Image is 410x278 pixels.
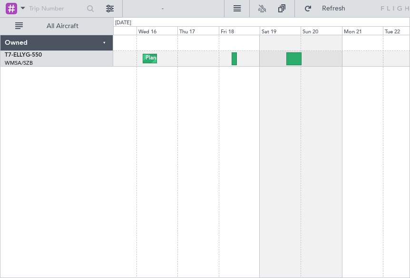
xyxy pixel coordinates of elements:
[137,26,177,35] div: Wed 16
[260,26,301,35] div: Sat 19
[177,26,218,35] div: Thu 17
[146,51,230,66] div: Planned Maint Sharjah (Sharjah Intl)
[300,1,357,16] button: Refresh
[5,52,26,58] span: T7-ELLY
[25,23,100,30] span: All Aircraft
[301,26,342,35] div: Sun 20
[314,5,354,12] span: Refresh
[342,26,383,35] div: Mon 21
[115,19,131,27] div: [DATE]
[29,1,84,16] input: Trip Number
[5,52,42,58] a: T7-ELLYG-550
[5,60,33,67] a: WMSA/SZB
[96,26,137,35] div: Tue 15
[10,19,103,34] button: All Aircraft
[219,26,260,35] div: Fri 18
